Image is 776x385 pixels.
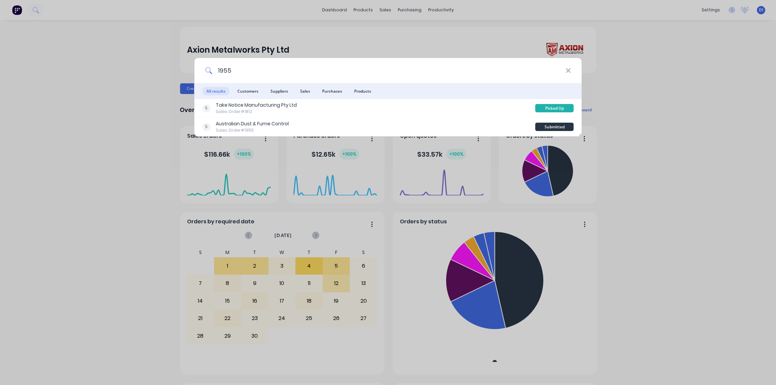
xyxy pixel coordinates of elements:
[350,87,375,95] span: Products
[536,104,574,112] div: Picked Up
[233,87,262,95] span: Customers
[216,109,297,115] div: Sales Order #1812
[216,102,297,109] div: Take Notice Manufacturing Pty Ltd
[266,87,292,95] span: Suppliers
[202,87,229,95] span: All results
[296,87,314,95] span: Sales
[318,87,346,95] span: Purchases
[216,120,289,127] div: Australian Dust & Fume Control
[216,127,289,133] div: Sales Order #1955
[536,123,574,131] div: Submitted
[212,58,566,83] input: Start typing a customer or supplier name to create a new order...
